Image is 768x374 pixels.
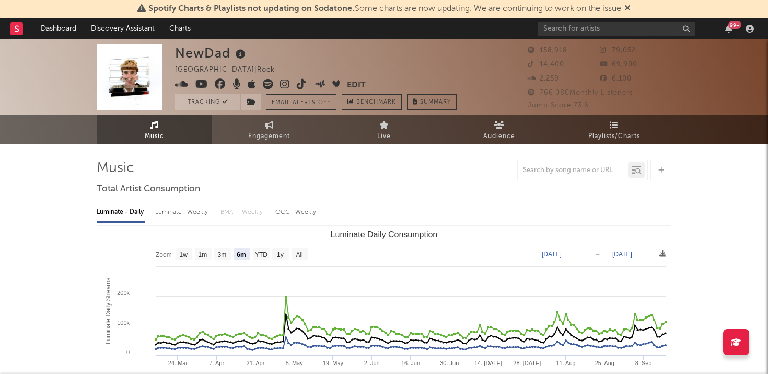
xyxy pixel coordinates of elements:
[420,99,451,105] span: Summary
[542,251,562,258] text: [DATE]
[600,61,637,68] span: 69,900
[474,360,502,366] text: 14. [DATE]
[277,251,284,258] text: 1y
[635,360,652,366] text: 8. Sep
[266,94,336,110] button: Email AlertsOff
[209,360,224,366] text: 7. Apr
[725,25,732,33] button: 99+
[155,203,210,221] div: Luminate - Weekly
[538,22,695,36] input: Search for artists
[117,290,130,296] text: 200k
[440,360,459,366] text: 30. Jun
[180,251,188,258] text: 1w
[595,251,601,258] text: →
[318,100,331,106] em: Off
[148,5,352,13] span: Spotify Charts & Playlists not updating on Sodatone
[728,21,741,29] div: 99 +
[356,96,396,109] span: Benchmark
[126,349,130,355] text: 0
[97,203,145,221] div: Luminate - Daily
[275,203,317,221] div: OCC - Weekly
[556,360,575,366] text: 11. Aug
[286,360,304,366] text: 5. May
[248,130,290,143] span: Engagement
[175,64,287,76] div: [GEOGRAPHIC_DATA] | Rock
[342,94,402,110] a: Benchmark
[148,5,621,13] span: : Some charts are now updating. We are continuing to work on the issue
[84,18,162,39] a: Discovery Assistant
[518,166,628,175] input: Search by song name or URL
[528,102,589,109] span: Jump Score: 73.6
[347,79,366,92] button: Edit
[117,320,130,326] text: 100k
[237,251,246,258] text: 6m
[588,130,640,143] span: Playlists/Charts
[401,360,420,366] text: 16. Jun
[323,360,344,366] text: 19. May
[97,115,212,144] a: Music
[528,75,559,82] span: 2,259
[212,115,327,144] a: Engagement
[199,251,207,258] text: 1m
[600,75,632,82] span: 6,100
[483,130,515,143] span: Audience
[145,130,164,143] span: Music
[104,278,112,344] text: Luminate Daily Streams
[600,47,636,54] span: 79,052
[247,360,265,366] text: 21. Apr
[364,360,380,366] text: 2. Jun
[624,5,631,13] span: Dismiss
[407,94,457,110] button: Summary
[331,230,438,239] text: Luminate Daily Consumption
[327,115,441,144] a: Live
[175,44,248,62] div: NewDad
[528,89,633,96] span: 766,080 Monthly Listeners
[612,251,632,258] text: [DATE]
[97,183,200,196] span: Total Artist Consumption
[441,115,556,144] a: Audience
[218,251,227,258] text: 3m
[528,47,567,54] span: 158,918
[513,360,541,366] text: 28. [DATE]
[168,360,188,366] text: 24. Mar
[156,251,172,258] text: Zoom
[296,251,302,258] text: All
[33,18,84,39] a: Dashboard
[175,94,240,110] button: Tracking
[162,18,198,39] a: Charts
[255,251,267,258] text: YTD
[377,130,391,143] span: Live
[556,115,671,144] a: Playlists/Charts
[528,61,564,68] span: 14,400
[595,360,614,366] text: 25. Aug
